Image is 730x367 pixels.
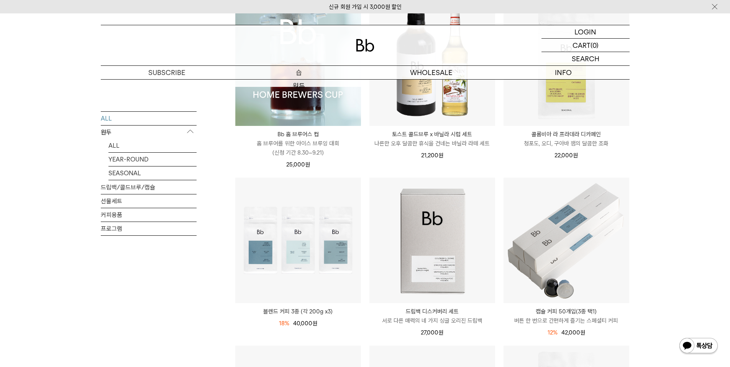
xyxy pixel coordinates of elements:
[561,329,585,336] span: 42,000
[504,130,629,148] a: 콜롬비아 라 프라데라 디카페인 청포도, 오디, 구아바 잼의 달콤한 조화
[438,329,443,336] span: 원
[497,66,630,79] p: INFO
[108,139,197,152] a: ALL
[365,66,497,79] p: WHOLESALE
[235,178,361,303] img: 블렌드 커피 3종 (각 200g x3)
[504,139,629,148] p: 청포도, 오디, 구아바 잼의 달콤한 조화
[369,316,495,325] p: 서로 다른 매력의 네 가지 싱글 오리진 드립백
[369,139,495,148] p: 나른한 오후 달콤한 휴식을 건네는 바닐라 라떼 세트
[504,178,629,303] img: 캡슐 커피 50개입(3종 택1)
[235,139,361,157] p: 홈 브루어를 위한 아이스 브루잉 대회 (신청 기간 8.30~9.21)
[305,161,310,168] span: 원
[279,319,289,328] div: 18%
[504,316,629,325] p: 버튼 한 번으로 간편하게 즐기는 스페셜티 커피
[504,130,629,139] p: 콜롬비아 라 프라데라 디카페인
[286,161,310,168] span: 25,000
[101,194,197,207] a: 선물세트
[233,66,365,79] a: 숍
[369,307,495,316] p: 드립백 디스커버리 세트
[293,320,317,327] span: 40,000
[101,125,197,139] p: 원두
[580,329,585,336] span: 원
[554,152,578,159] span: 22,000
[369,130,495,139] p: 토스트 콜드브루 x 바닐라 시럽 세트
[438,152,443,159] span: 원
[101,222,197,235] a: 프로그램
[548,328,558,337] div: 12%
[101,208,197,221] a: 커피용품
[369,130,495,148] a: 토스트 콜드브루 x 바닐라 시럽 세트 나른한 오후 달콤한 휴식을 건네는 바닐라 라떼 세트
[235,130,361,139] p: Bb 홈 브루어스 컵
[541,39,630,52] a: CART (0)
[573,39,591,52] p: CART
[504,307,629,325] a: 캡슐 커피 50개입(3종 택1) 버튼 한 번으로 간편하게 즐기는 스페셜티 커피
[108,152,197,166] a: YEAR-ROUND
[541,25,630,39] a: LOGIN
[329,3,402,10] a: 신규 회원 가입 시 3,000원 할인
[101,111,197,125] a: ALL
[108,166,197,179] a: SEASONAL
[369,178,495,303] img: 드립백 디스커버리 세트
[591,39,599,52] p: (0)
[101,66,233,79] a: SUBSCRIBE
[421,152,443,159] span: 21,200
[356,39,374,52] img: 로고
[421,329,443,336] span: 27,000
[573,152,578,159] span: 원
[679,337,719,356] img: 카카오톡 채널 1:1 채팅 버튼
[235,307,361,316] a: 블렌드 커피 3종 (각 200g x3)
[312,320,317,327] span: 원
[235,130,361,157] a: Bb 홈 브루어스 컵 홈 브루어를 위한 아이스 브루잉 대회(신청 기간 8.30~9.21)
[504,307,629,316] p: 캡슐 커피 50개입(3종 택1)
[369,307,495,325] a: 드립백 디스커버리 세트 서로 다른 매력의 네 가지 싱글 오리진 드립백
[574,25,596,38] p: LOGIN
[233,80,365,93] a: 원두
[101,180,197,194] a: 드립백/콜드브루/캡슐
[572,52,599,65] p: SEARCH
